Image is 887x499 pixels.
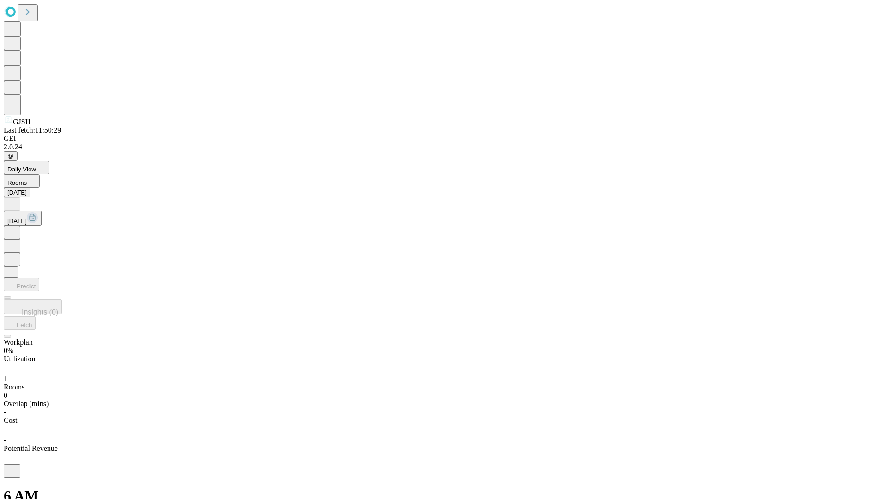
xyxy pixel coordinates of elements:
span: Overlap (mins) [4,400,49,408]
button: Insights (0) [4,299,62,314]
span: - [4,436,6,444]
span: Last fetch: 11:50:29 [4,126,61,134]
span: Utilization [4,355,35,363]
span: Daily View [7,166,36,173]
span: Insights (0) [22,308,58,316]
span: 0% [4,347,13,354]
span: Rooms [7,179,27,186]
span: Workplan [4,338,33,346]
button: @ [4,151,18,161]
button: [DATE] [4,211,42,226]
button: Fetch [4,316,36,330]
button: Rooms [4,174,40,188]
div: 2.0.241 [4,143,883,151]
span: - [4,408,6,416]
button: [DATE] [4,188,30,197]
span: Rooms [4,383,24,391]
button: Predict [4,278,39,291]
span: @ [7,152,14,159]
span: Potential Revenue [4,444,58,452]
button: Daily View [4,161,49,174]
span: GJSH [13,118,30,126]
span: 1 [4,375,7,383]
span: [DATE] [7,218,27,225]
span: Cost [4,416,17,424]
span: 0 [4,391,7,399]
div: GEI [4,134,883,143]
